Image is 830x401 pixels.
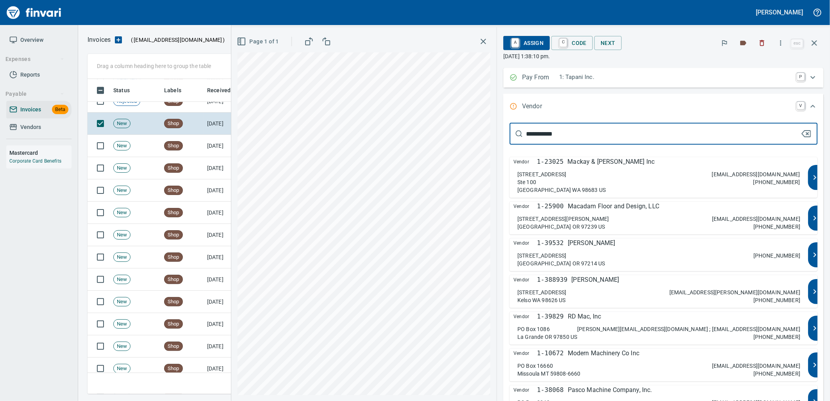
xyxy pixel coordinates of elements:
span: Vendor [513,312,537,321]
span: Page 1 of 1 [238,37,279,47]
button: More [772,34,789,52]
button: Page 1 of 1 [235,34,282,49]
p: Kelso WA 98626 US [517,296,566,304]
p: RD Mac, Inc [568,312,601,321]
span: Shop [165,343,182,350]
span: Reports [20,70,40,80]
span: New [114,142,130,150]
p: Vendor [522,102,559,112]
td: [DATE] [204,202,247,224]
td: [DATE] [204,313,247,335]
p: 1-10672 [537,349,563,358]
button: CCode [551,36,593,50]
button: Expenses [2,52,68,66]
p: 1: Tapani Inc. [559,73,792,82]
p: Pay From [522,73,559,83]
span: New [114,209,130,217]
td: [DATE] [204,157,247,179]
button: Flag [716,34,733,52]
span: Shop [165,320,182,328]
span: Vendor [513,275,537,285]
p: 1-23025 [537,157,563,166]
span: Shop [165,254,182,261]
p: [GEOGRAPHIC_DATA] WA 98683 US [517,186,606,194]
span: Shop [165,165,182,172]
a: P [797,73,805,81]
p: ( ) [126,36,225,44]
span: Vendor [513,202,537,211]
span: Labels [164,86,181,95]
span: New [114,231,130,239]
p: [STREET_ADDRESS] [517,170,566,178]
p: [STREET_ADDRESS][PERSON_NAME] [517,215,609,223]
p: 1-39829 [537,312,563,321]
p: [PERSON_NAME] [571,275,619,285]
p: [PERSON_NAME] [568,238,615,248]
span: Vendor [513,238,537,248]
p: Ste 100 [517,178,536,186]
p: [PHONE_NUMBER] [753,296,800,304]
a: V [797,102,805,109]
p: Missoula MT 59808-6660 [517,370,580,378]
button: Vendor1-39829RD Mac, IncPO Box 1086La Grande OR 97850 US[PERSON_NAME][EMAIL_ADDRESS][DOMAIN_NAME]... [510,312,817,345]
td: [DATE] [204,224,247,246]
a: InvoicesBeta [6,101,72,118]
span: Shop [165,142,182,150]
span: Shop [165,276,182,283]
span: Received [207,86,241,95]
td: [DATE] [204,135,247,157]
p: [GEOGRAPHIC_DATA] OR 97214 US [517,260,605,267]
p: Mackay & [PERSON_NAME] Inc [568,157,655,166]
button: Discard [753,34,771,52]
span: [EMAIL_ADDRESS][DOMAIN_NAME] [133,36,223,44]
span: Shop [165,365,182,372]
button: Payable [2,87,68,101]
p: 1-38068 [537,385,563,395]
span: Labels [164,86,191,95]
button: Vendor1-388939[PERSON_NAME][STREET_ADDRESS]Kelso WA 98626 US[EMAIL_ADDRESS][PERSON_NAME][DOMAIN_N... [510,275,817,308]
p: [PERSON_NAME][EMAIL_ADDRESS][DOMAIN_NAME] ; [EMAIL_ADDRESS][DOMAIN_NAME] [577,325,800,333]
img: Finvari [5,3,63,22]
span: Vendors [20,122,41,132]
a: Vendors [6,118,72,136]
td: [DATE] [204,291,247,313]
span: Vendor [513,349,537,358]
p: 1-39532 [537,238,563,248]
p: Modern Machinery Co Inc [568,349,639,358]
p: [STREET_ADDRESS] [517,252,566,260]
span: Status [113,86,130,95]
span: New [114,187,130,194]
p: [PHONE_NUMBER] [753,223,800,231]
p: [EMAIL_ADDRESS][DOMAIN_NAME] [712,362,800,370]
p: [EMAIL_ADDRESS][DOMAIN_NAME] [712,170,800,178]
span: Next [601,38,615,48]
td: [DATE] [204,246,247,269]
span: Received [207,86,231,95]
div: Expand [503,68,824,88]
td: [DATE] [204,113,247,135]
span: New [114,254,130,261]
span: Invoices [20,105,41,115]
span: Assign [510,36,544,50]
button: Vendor1-23025Mackay & [PERSON_NAME] Inc[STREET_ADDRESS]Ste 100[GEOGRAPHIC_DATA] WA 98683 US[EMAIL... [510,157,817,198]
span: Close invoice [789,34,824,52]
td: [DATE] [204,179,247,202]
span: Status [113,86,140,95]
span: Shop [165,231,182,239]
span: Shop [165,209,182,217]
span: Shop [165,187,182,194]
button: [PERSON_NAME] [754,6,805,18]
p: 1-25900 [537,202,563,211]
p: [DATE] 1:38:10 pm. [503,52,824,60]
p: Invoices [88,35,111,45]
span: New [114,343,130,350]
p: Macadam Floor and Design, LLC [568,202,659,211]
span: New [114,120,130,127]
td: [DATE] [204,269,247,291]
span: Shop [165,120,182,127]
span: New [114,298,130,306]
p: PO Box 1086 [517,325,550,333]
a: C [560,38,567,47]
nav: breadcrumb [88,35,111,45]
p: [EMAIL_ADDRESS][PERSON_NAME][DOMAIN_NAME] [669,288,800,296]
